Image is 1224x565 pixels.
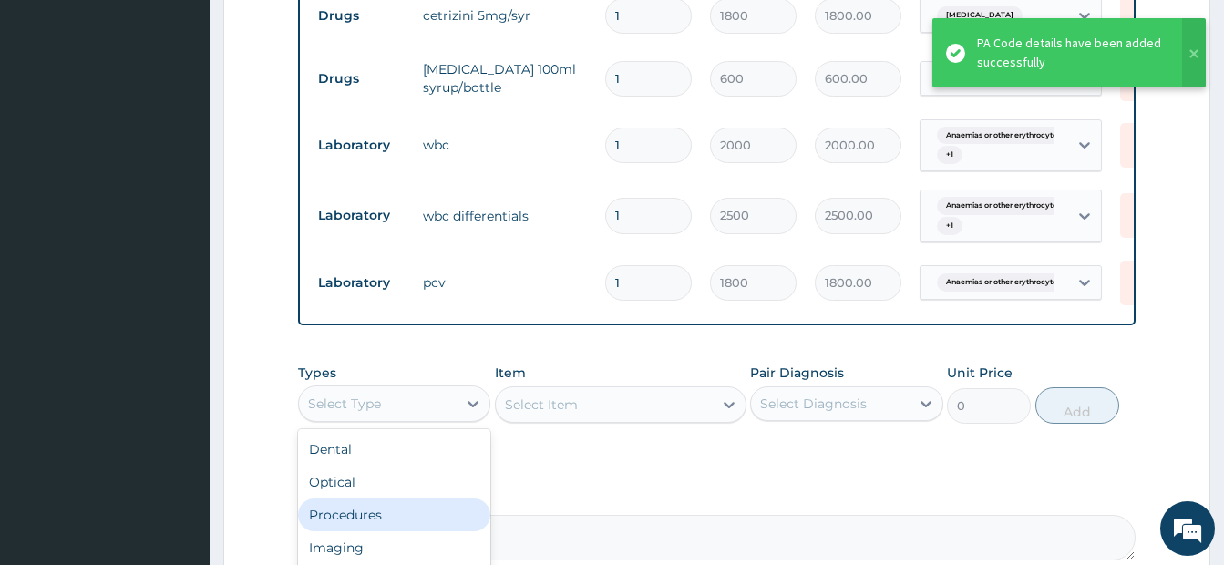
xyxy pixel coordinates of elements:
label: Unit Price [947,364,1013,382]
td: wbc [414,127,596,163]
label: Pair Diagnosis [750,364,844,382]
label: Item [495,364,526,382]
td: pcv [414,264,596,301]
div: Dental [298,433,490,466]
div: Procedures [298,498,490,531]
td: Laboratory [309,266,414,300]
div: Select Type [308,395,381,413]
textarea: Type your message and hit 'Enter' [9,374,347,437]
span: Anaemias or other erythrocyte ... [937,273,1074,292]
span: Anaemias or other erythrocyte ... [937,197,1074,215]
div: PA Code details have been added successfully [977,34,1165,72]
div: Chat with us now [95,102,306,126]
div: Minimize live chat window [299,9,343,53]
img: d_794563401_company_1708531726252_794563401 [34,91,74,137]
label: Types [298,365,336,381]
span: + 1 [937,146,962,164]
button: Add [1035,387,1119,424]
label: Comment [298,489,1136,505]
span: Anaemias or other erythrocyte ... [937,127,1074,145]
div: Select Diagnosis [760,395,867,413]
td: wbc differentials [414,198,596,234]
div: Optical [298,466,490,498]
td: Laboratory [309,199,414,232]
span: [MEDICAL_DATA] [937,6,1023,25]
td: [MEDICAL_DATA] 100ml syrup/bottle [414,51,596,106]
td: Drugs [309,62,414,96]
span: + 1 [937,217,962,235]
div: Imaging [298,531,490,564]
td: Laboratory [309,128,414,162]
span: We're online! [106,168,252,352]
